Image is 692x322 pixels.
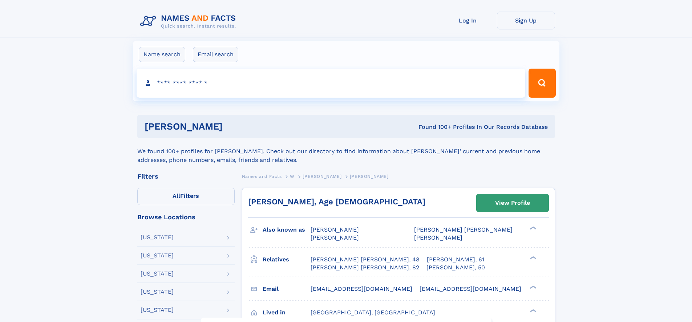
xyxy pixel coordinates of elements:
a: [PERSON_NAME] [PERSON_NAME], 82 [311,264,419,272]
div: We found 100+ profiles for [PERSON_NAME]. Check out our directory to find information about [PERS... [137,138,555,164]
h1: [PERSON_NAME] [145,122,321,131]
span: [PERSON_NAME] [311,226,359,233]
a: View Profile [477,194,549,212]
a: [PERSON_NAME] [303,172,341,181]
a: W [290,172,295,181]
a: Log In [439,12,497,29]
div: Found 100+ Profiles In Our Records Database [320,123,548,131]
div: ❯ [528,226,537,231]
div: [US_STATE] [141,307,174,313]
span: [PERSON_NAME] [414,234,462,241]
div: ❯ [528,285,537,289]
div: Filters [137,173,235,180]
a: Names and Facts [242,172,282,181]
h3: Relatives [263,253,311,266]
span: [EMAIL_ADDRESS][DOMAIN_NAME] [311,285,412,292]
span: W [290,174,295,179]
a: [PERSON_NAME], 61 [427,256,484,264]
div: Browse Locations [137,214,235,220]
h3: Email [263,283,311,295]
a: [PERSON_NAME], Age [DEMOGRAPHIC_DATA] [248,197,425,206]
div: ❯ [528,308,537,313]
label: Email search [193,47,238,62]
div: View Profile [495,195,530,211]
label: Filters [137,188,235,205]
span: [PERSON_NAME] [311,234,359,241]
label: Name search [139,47,185,62]
a: [PERSON_NAME], 50 [426,264,485,272]
a: [PERSON_NAME] [PERSON_NAME], 48 [311,256,420,264]
div: [US_STATE] [141,235,174,240]
div: [US_STATE] [141,271,174,277]
h3: Also known as [263,224,311,236]
div: [US_STATE] [141,253,174,258]
button: Search Button [529,69,555,98]
div: ❯ [528,255,537,260]
img: Logo Names and Facts [137,12,242,31]
span: [PERSON_NAME] [350,174,389,179]
h3: Lived in [263,306,311,319]
span: [PERSON_NAME] [PERSON_NAME] [414,226,513,233]
input: search input [137,69,526,98]
div: [US_STATE] [141,289,174,295]
span: [PERSON_NAME] [303,174,341,179]
a: Sign Up [497,12,555,29]
span: [EMAIL_ADDRESS][DOMAIN_NAME] [420,285,521,292]
span: [GEOGRAPHIC_DATA], [GEOGRAPHIC_DATA] [311,309,435,316]
span: All [173,192,180,199]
